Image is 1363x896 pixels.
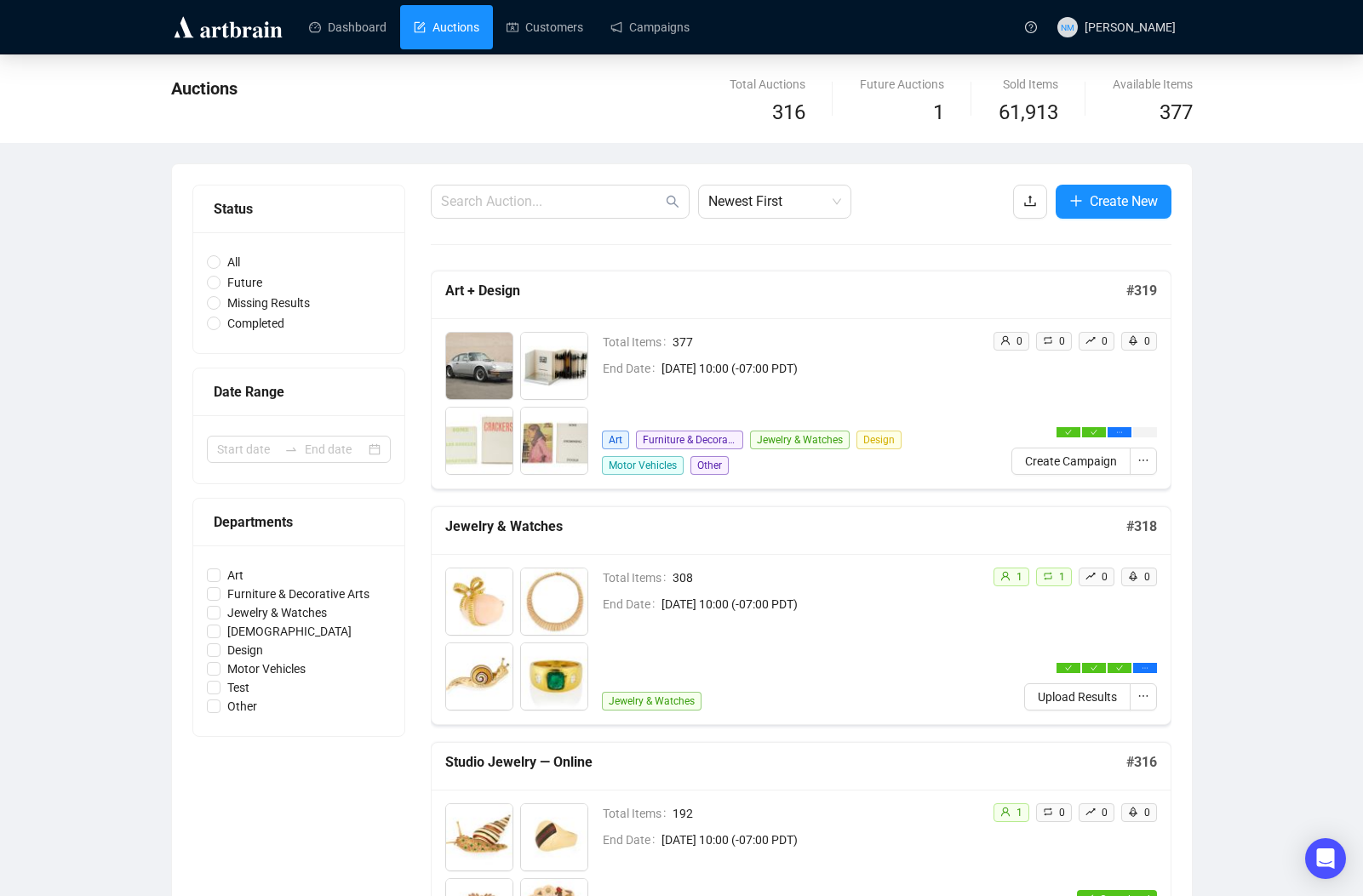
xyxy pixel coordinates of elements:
div: Departments [214,511,384,533]
span: Total Items [603,333,673,351]
span: 0 [1102,571,1108,583]
span: search [666,195,679,208]
span: Create New [1090,191,1158,212]
img: 1_01.jpg [446,333,513,399]
span: End Date [603,595,661,614]
span: retweet [1043,335,1053,345]
div: Sold Items [999,75,1058,94]
div: Date Range [214,381,384,402]
span: swap-right [284,442,298,456]
span: Auctions [171,78,238,99]
span: Total Items [603,568,673,587]
span: user [1000,571,1011,581]
span: retweet [1043,807,1053,817]
span: rise [1085,807,1096,817]
a: Customers [507,5,583,49]
span: check [1091,429,1097,436]
img: 4_01.jpg [521,643,587,710]
span: [PERSON_NAME] [1085,20,1176,34]
span: ellipsis [1137,690,1149,702]
span: Art [220,566,250,585]
span: [DATE] 10:00 (-07:00 PDT) [661,359,979,378]
a: Jewelry & Watches#318Total Items308End Date[DATE] 10:00 (-07:00 PDT)Jewelry & Watchesuser1retweet... [431,506,1171,725]
span: Jewelry & Watches [602,692,702,711]
img: 1001_01.jpg [446,804,513,870]
span: ellipsis [1142,665,1148,671]
span: Design [220,641,270,659]
span: Create Campaign [1025,452,1117,471]
span: upload [1023,194,1037,208]
span: 0 [1144,807,1150,819]
button: Create New [1056,185,1171,219]
span: Missing Results [220,294,317,312]
span: Upload Results [1038,688,1117,706]
span: 377 [673,333,979,351]
span: to [284,442,298,456]
span: Motor Vehicles [602,456,684,475]
div: Total Auctions [730,75,805,94]
span: Newest First [708,185,841,218]
span: rise [1085,335,1096,345]
img: logo [171,14,285,41]
button: Create Campaign [1011,448,1131,475]
span: rocket [1128,571,1138,581]
span: user [1000,807,1011,817]
input: End date [305,440,365,459]
span: 0 [1144,335,1150,347]
span: 1 [1017,571,1022,583]
input: Search Auction... [441,191,662,212]
span: 0 [1017,335,1022,347]
h5: Art + Design [445,281,1126,301]
span: Design [856,431,902,449]
span: 1 [933,100,944,124]
span: ellipsis [1116,429,1123,436]
span: Art [602,431,629,449]
span: check [1065,665,1072,671]
span: check [1091,665,1097,671]
a: Art + Design#319Total Items377End Date[DATE] 10:00 (-07:00 PDT)ArtFurniture & Decorative ArtsJewe... [431,271,1171,489]
div: Open Intercom Messenger [1305,838,1346,879]
span: Future [220,273,269,292]
span: Total Items [603,804,673,823]
span: check [1065,429,1072,436]
span: 61,913 [999,97,1058,129]
span: 0 [1102,807,1108,819]
span: Other [220,697,264,716]
span: 0 [1144,571,1150,583]
img: 3_01.jpg [446,643,513,710]
span: 0 [1059,807,1065,819]
span: [DATE] 10:00 (-07:00 PDT) [661,595,979,614]
img: 2_01.jpg [521,333,587,399]
span: plus [1069,194,1083,208]
img: 4_01.jpg [521,408,587,474]
span: Completed [220,314,291,333]
span: End Date [603,359,661,378]
span: All [220,253,247,271]
h5: Studio Jewelry — Online [445,752,1126,773]
span: rise [1085,571,1096,581]
span: [DATE] 10:00 (-07:00 PDT) [661,830,979,849]
h5: # 318 [1126,516,1157,537]
h5: # 319 [1126,281,1157,301]
span: 1 [1017,807,1022,819]
img: 1002_01.jpg [521,804,587,870]
div: Status [214,198,384,220]
span: Motor Vehicles [220,659,312,678]
span: Jewelry & Watches [750,431,850,449]
h5: Jewelry & Watches [445,516,1126,537]
span: 316 [772,100,805,124]
span: ellipsis [1137,454,1149,466]
input: Start date [217,440,278,459]
div: Future Auctions [860,75,944,94]
img: 3_01.jpg [446,408,513,474]
span: [DEMOGRAPHIC_DATA] [220,622,358,641]
div: Available Items [1113,75,1193,94]
span: 1 [1059,571,1065,583]
span: check [1116,665,1123,671]
span: Furniture & Decorative Arts [220,585,376,603]
span: question-circle [1025,21,1037,33]
span: 0 [1059,335,1065,347]
span: 377 [1160,100,1193,124]
img: 2_01.jpg [521,568,587,635]
span: Other [690,456,729,475]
